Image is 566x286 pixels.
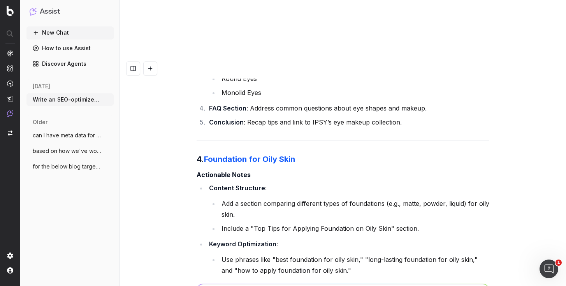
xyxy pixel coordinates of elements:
[33,118,47,126] span: older
[33,163,101,170] span: for the below blog targeting the KW "Sen
[8,130,12,136] img: Switch project
[209,240,276,248] strong: Keyword Optimization
[219,254,489,276] li: Use phrases like "best foundation for oily skin," "long-lasting foundation for oily skin," and "h...
[219,223,489,234] li: Include a "Top Tips for Applying Foundation on Oily Skin" section.
[33,96,101,104] span: Write an SEO-optimized article outline f
[12,12,19,19] img: logo_orange.svg
[219,87,489,98] li: Monolid Eyes
[555,260,562,266] span: 1
[219,73,489,84] li: Round Eyes
[26,58,114,70] a: Discover Agents
[21,45,27,51] img: tab_domain_overview_orange.svg
[207,182,489,234] li: :
[26,145,114,157] button: based on how we've worked together so fa
[26,42,114,54] a: How to use Assist
[7,95,13,102] img: Studio
[7,6,14,16] img: Botify logo
[86,46,131,51] div: Keywords by Traffic
[209,118,244,126] strong: Conclusion
[26,93,114,106] button: Write an SEO-optimized article outline f
[22,12,38,19] div: v 4.0.25
[207,103,489,114] li: : Address common questions about eye shapes and makeup.
[540,260,558,278] iframe: Intercom live chat
[40,6,60,17] h1: Assist
[197,154,295,164] strong: 4.
[33,132,101,139] span: can I have meta data for the below blog
[26,160,114,173] button: for the below blog targeting the KW "Sen
[30,46,70,51] div: Domain Overview
[7,110,13,117] img: Assist
[7,253,13,259] img: Setting
[26,129,114,142] button: can I have meta data for the below blog
[7,50,13,56] img: Analytics
[209,104,246,112] strong: FAQ Section
[33,82,50,90] span: [DATE]
[209,184,265,192] strong: Content Structure
[204,154,295,164] a: Foundation for Oily Skin
[26,26,114,39] button: New Chat
[197,171,251,179] strong: Actionable Notes
[207,117,489,128] li: : Recap tips and link to IPSY’s eye makeup collection.
[7,267,13,274] img: My account
[219,198,489,220] li: Add a section comparing different types of foundations (e.g., matte, powder, liquid) for oily skin.
[33,147,101,155] span: based on how we've worked together so fa
[7,65,13,72] img: Intelligence
[30,8,37,15] img: Assist
[20,20,86,26] div: Domain: [DOMAIN_NAME]
[7,80,13,87] img: Activation
[12,20,19,26] img: website_grey.svg
[30,6,111,17] button: Assist
[77,45,84,51] img: tab_keywords_by_traffic_grey.svg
